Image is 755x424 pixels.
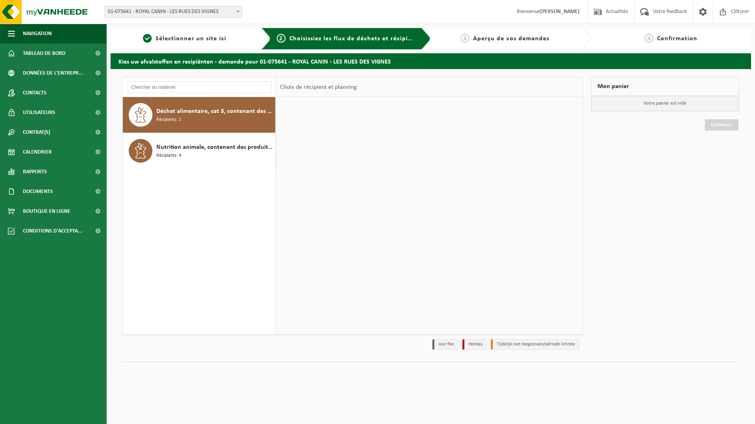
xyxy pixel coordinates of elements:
button: Déchet alimentaire, cat 3, contenant des produits d'origine animale, emballage synthétique Récipi... [123,97,276,133]
span: Utilisateurs [23,103,55,122]
span: Calendrier [23,142,52,162]
span: Documents [23,182,53,201]
span: Navigation [23,24,52,43]
span: Récipients: 1 [156,116,181,124]
span: 3 [460,34,469,43]
span: Déchet alimentaire, cat 3, contenant des produits d'origine animale, emballage synthétique [156,107,273,116]
span: 1 [143,34,152,43]
span: 01-075641 - ROYAL CANIN - LES RUES DES VIGNES [105,6,242,17]
span: Rapports [23,162,47,182]
button: Nutrition animale, contenant des produits dl'origine animale, non emballé, catégorie 3 Récipients: 4 [123,133,276,169]
span: 4 [644,34,653,43]
p: Votre panier est vide [592,96,739,111]
span: Choisissiez les flux de déchets et récipients [289,36,421,42]
a: 1Sélectionner un site ici [115,34,255,43]
strong: [PERSON_NAME] [540,9,580,15]
h2: Kies uw afvalstoffen en recipiënten - demande pour 01-075641 - ROYAL CANIN - LES RUES DES VIGNES [111,53,751,69]
div: Choix de récipient et planning [276,77,361,97]
span: Contrat(s) [23,122,50,142]
span: Tableau de bord [23,43,66,63]
li: Jour fixe [432,339,458,350]
li: Holiday [462,339,487,350]
span: Boutique en ligne [23,201,70,221]
span: Nutrition animale, contenant des produits dl'origine animale, non emballé, catégorie 3 [156,143,273,152]
li: Tijdelijk niet toegestaan/période limitée [491,339,579,350]
span: Données de l'entrepr... [23,63,83,83]
span: Contacts [23,83,47,103]
span: Sélectionner un site ici [156,36,226,42]
span: 01-075641 - ROYAL CANIN - LES RUES DES VIGNES [104,6,242,18]
span: Conditions d'accepta... [23,221,83,241]
span: Confirmation [657,36,697,42]
a: Continuer [705,119,738,131]
span: Récipients: 4 [156,152,181,159]
span: Aperçu de vos demandes [473,36,549,42]
span: 2 [277,34,285,43]
input: Chercher du matériel [127,81,272,93]
div: Mon panier [591,77,740,96]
